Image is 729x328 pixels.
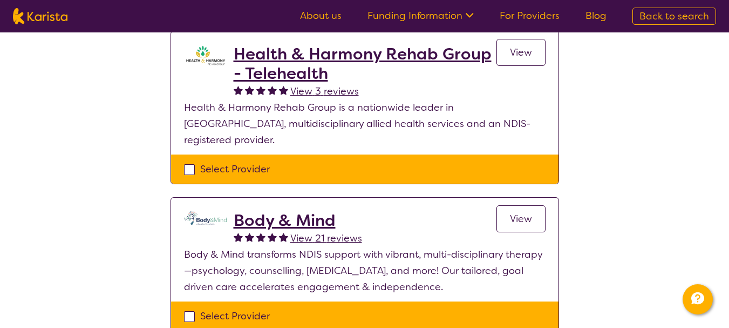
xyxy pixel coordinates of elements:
a: For Providers [500,9,560,22]
span: Back to search [639,10,709,23]
img: ztak9tblhgtrn1fit8ap.png [184,44,227,66]
img: fullstar [234,85,243,95]
img: fullstar [268,232,277,242]
a: Health & Harmony Rehab Group - Telehealth [234,44,496,83]
p: Body & Mind transforms NDIS support with vibrant, multi-disciplinary therapy—psychology, counsell... [184,246,546,295]
button: Channel Menu [683,284,713,314]
img: Karista logo [13,8,67,24]
a: About us [300,9,342,22]
a: Back to search [632,8,716,25]
span: View 21 reviews [290,232,362,245]
img: fullstar [245,232,254,242]
p: Health & Harmony Rehab Group is a nationwide leader in [GEOGRAPHIC_DATA], multidisciplinary allie... [184,99,546,148]
a: Body & Mind [234,211,362,230]
img: fullstar [256,85,265,95]
span: View [510,46,532,59]
a: View 21 reviews [290,230,362,246]
a: View [496,39,546,66]
span: View [510,212,532,225]
img: qmpolprhjdhzpcuekzqg.svg [184,211,227,225]
a: Blog [585,9,607,22]
span: View 3 reviews [290,85,359,98]
img: fullstar [268,85,277,95]
img: fullstar [279,85,288,95]
img: fullstar [279,232,288,242]
a: View 3 reviews [290,83,359,99]
img: fullstar [234,232,243,242]
a: View [496,205,546,232]
a: Funding Information [367,9,474,22]
img: fullstar [256,232,265,242]
img: fullstar [245,85,254,95]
